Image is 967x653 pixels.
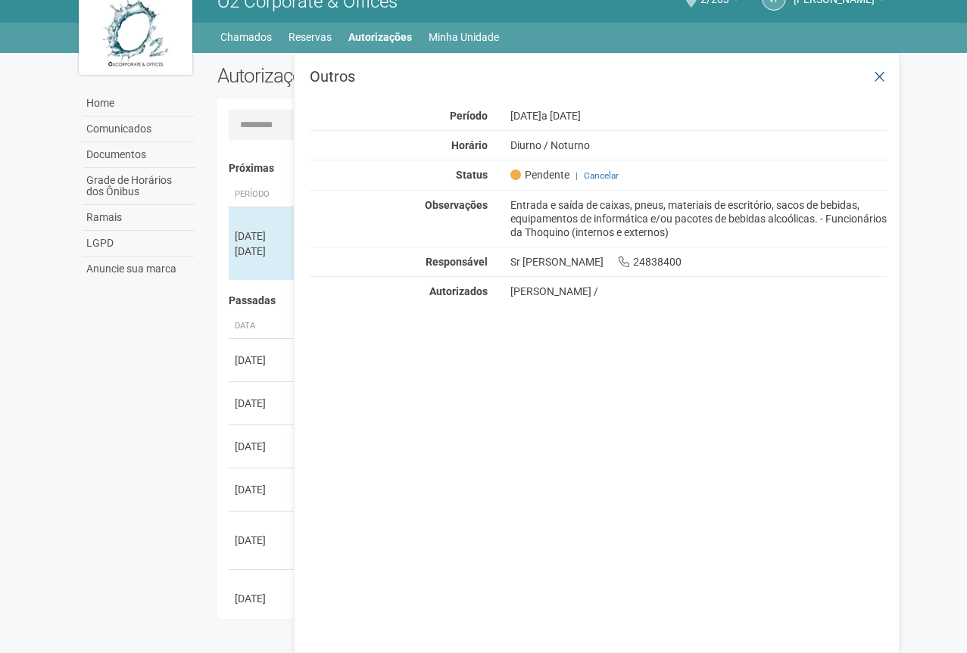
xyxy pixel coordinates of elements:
[456,169,488,181] strong: Status
[220,26,272,48] a: Chamados
[229,314,297,339] th: Data
[584,170,619,181] a: Cancelar
[217,64,541,87] h2: Autorizações
[235,591,291,606] div: [DATE]
[348,26,412,48] a: Autorizações
[235,439,291,454] div: [DATE]
[83,205,195,231] a: Ramais
[229,182,297,207] th: Período
[451,139,488,151] strong: Horário
[235,353,291,368] div: [DATE]
[450,110,488,122] strong: Período
[235,482,291,497] div: [DATE]
[83,91,195,117] a: Home
[83,117,195,142] a: Comunicados
[229,295,878,306] h4: Passadas
[499,255,900,269] div: Sr [PERSON_NAME] 24838400
[429,285,488,297] strong: Autorizados
[425,199,488,211] strong: Observações
[576,170,578,181] span: |
[541,110,581,122] span: a [DATE]
[83,231,195,257] a: LGPD
[310,69,887,84] h3: Outros
[229,163,878,174] h4: Próximas
[235,396,291,411] div: [DATE]
[429,26,499,48] a: Minha Unidade
[235,229,291,244] div: [DATE]
[499,109,900,123] div: [DATE]
[510,285,888,298] div: [PERSON_NAME] /
[83,257,195,281] a: Anuncie sua marca
[83,142,195,168] a: Documentos
[235,244,291,259] div: [DATE]
[289,26,332,48] a: Reservas
[235,533,291,548] div: [DATE]
[499,138,900,152] div: Diurno / Noturno
[83,168,195,205] a: Grade de Horários dos Ônibus
[426,256,488,268] strong: Responsável
[499,198,900,239] div: Entrada e saída de caixas, pneus, materiais de escritório, sacos de bebidas, equipamentos de info...
[510,168,569,182] span: Pendente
